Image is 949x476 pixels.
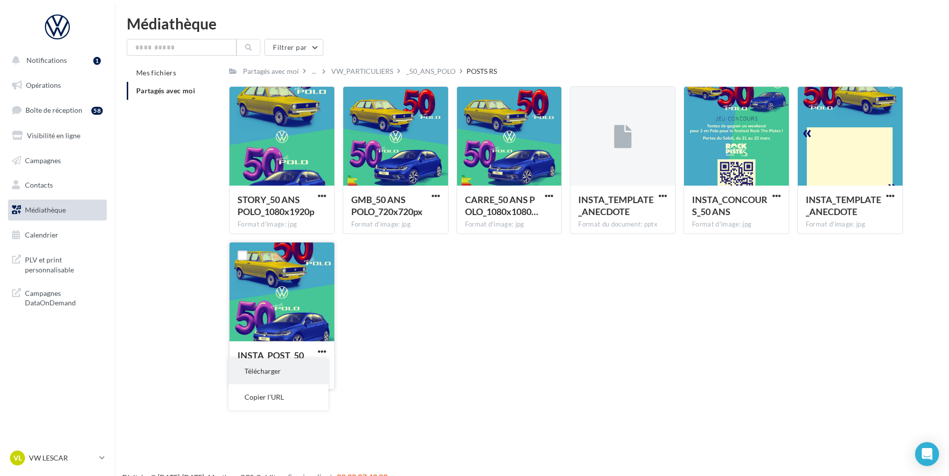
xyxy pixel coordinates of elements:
[25,231,58,239] span: Calendrier
[264,39,323,56] button: Filtrer par
[6,225,109,245] a: Calendrier
[237,194,314,217] span: STORY_50 ANS POLO_1080x1920p
[8,449,107,468] a: VL VW LESCAR
[91,107,103,115] div: 58
[406,66,456,76] div: _50_ANS_POLO
[351,220,440,229] div: Format d'image: jpg
[6,249,109,278] a: PLV et print personnalisable
[6,50,105,71] button: Notifications 1
[93,57,101,65] div: 1
[6,99,109,121] a: Boîte de réception58
[692,220,781,229] div: Format d'image: jpg
[465,220,554,229] div: Format d'image: jpg
[237,350,304,373] span: INSTA_POST_50 ANS
[6,75,109,96] a: Opérations
[467,66,497,76] div: POSTS RS
[25,156,61,164] span: Campagnes
[465,194,538,217] span: CARRE_50 ANS POLO_1080x1080px
[25,253,103,274] span: PLV et print personnalisable
[692,194,767,217] span: INSTA_CONCOURS_50 ANS
[806,194,881,217] span: INSTA_TEMPLATE_ANECDOTE
[243,66,299,76] div: Partagés avec moi
[25,106,82,114] span: Boîte de réception
[127,16,937,31] div: Médiathèque
[27,131,80,140] span: Visibilité en ligne
[13,453,22,463] span: VL
[26,81,61,89] span: Opérations
[331,66,393,76] div: VW_PARTICULIERS
[6,175,109,196] a: Contacts
[806,220,895,229] div: Format d'image: jpg
[136,86,195,95] span: Partagés avec moi
[310,64,318,78] div: ...
[29,453,95,463] p: VW LESCAR
[26,56,67,64] span: Notifications
[6,125,109,146] a: Visibilité en ligne
[915,442,939,466] div: Open Intercom Messenger
[237,220,326,229] div: Format d'image: jpg
[136,68,176,77] span: Mes fichiers
[578,194,654,217] span: INSTA_TEMPLATE_ANECDOTE
[6,200,109,221] a: Médiathèque
[25,206,66,214] span: Médiathèque
[229,358,328,384] button: Télécharger
[6,282,109,312] a: Campagnes DataOnDemand
[25,181,53,189] span: Contacts
[229,384,328,410] button: Copier l'URL
[351,194,423,217] span: GMB_50 ANS POLO_720x720px
[6,150,109,171] a: Campagnes
[25,286,103,308] span: Campagnes DataOnDemand
[578,220,667,229] div: Format du document: pptx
